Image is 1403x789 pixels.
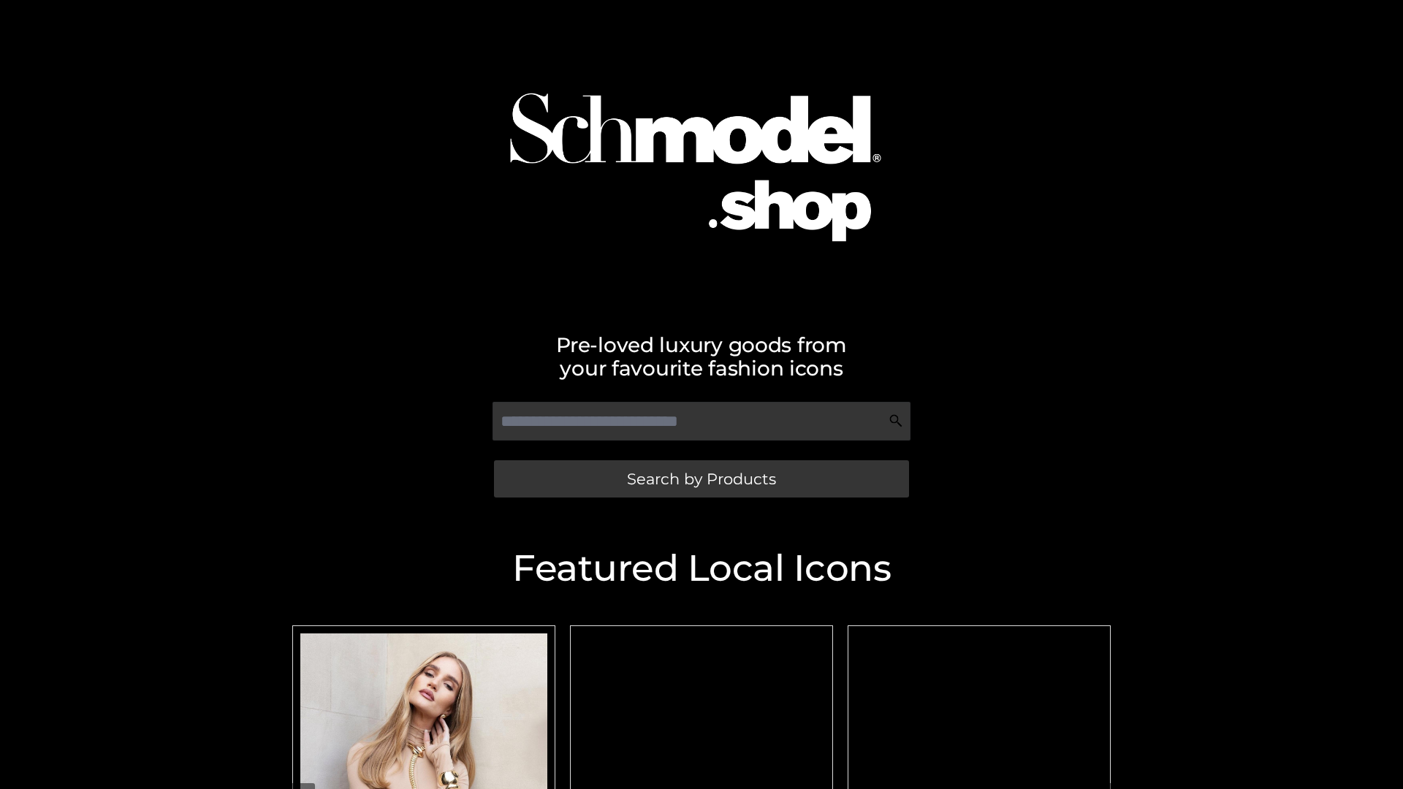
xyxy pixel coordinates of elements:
h2: Featured Local Icons​ [285,550,1118,587]
a: Search by Products [494,460,909,498]
span: Search by Products [627,471,776,487]
img: Search Icon [889,413,903,428]
h2: Pre-loved luxury goods from your favourite fashion icons [285,333,1118,380]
